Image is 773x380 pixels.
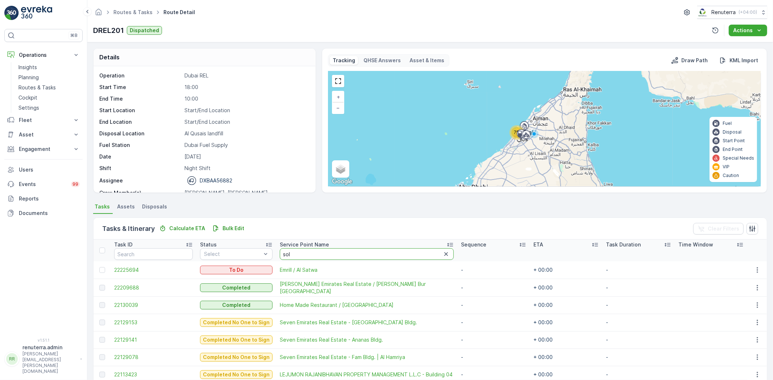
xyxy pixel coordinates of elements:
p: Renuterra [711,9,736,16]
span: Seven Emirates Real Estate - Ananas Bldg. [280,336,454,343]
span: Tasks [95,203,110,210]
p: Actions [733,27,753,34]
p: Task ID [114,241,133,248]
a: Zoom Out [333,102,344,113]
td: + 00:00 [530,261,602,279]
button: KML Import [716,56,761,65]
a: Insights [16,62,83,72]
p: Documents [19,210,80,217]
a: 22129153 [114,319,193,326]
span: Assets [117,203,135,210]
a: Events99 [4,177,83,191]
div: 0 [328,71,761,186]
a: Beena Emirates Real Estate / Al Raffa Bur Dubai [280,280,454,295]
p: [PERSON_NAME], [PERSON_NAME] [184,189,308,197]
button: Completed No One to Sign [200,370,273,379]
td: - [602,331,675,349]
a: Homepage [95,11,103,17]
p: Date [99,153,182,160]
button: Completed No One to Sign [200,353,273,362]
button: Asset [4,127,83,142]
p: Select [204,250,261,258]
a: Planning [16,72,83,83]
p: Disposal Location [99,130,182,137]
div: Toggle Row Selected [99,372,105,377]
p: Draw Path [681,57,708,64]
p: Time Window [678,241,713,248]
p: Disposal [723,129,741,135]
p: Asset [19,131,68,138]
img: Google [330,177,354,186]
div: Toggle Row Selected [99,267,105,273]
input: Search [114,248,193,260]
a: Routes & Tasks [16,83,83,93]
td: - [602,279,675,296]
button: RRrenuterra.admin[PERSON_NAME][EMAIL_ADDRESS][PERSON_NAME][DOMAIN_NAME] [4,344,83,374]
p: Planning [18,74,39,81]
p: Al Qusais landfill [184,130,308,137]
p: Completed No One to Sign [203,354,270,361]
p: Service Point Name [280,241,329,248]
button: Draw Path [668,56,711,65]
p: Dubai Fuel Supply [184,142,308,149]
p: Task Duration [606,241,641,248]
button: Calculate ETA [156,224,208,233]
div: Toggle Row Selected [99,285,105,291]
a: 22209688 [114,284,193,291]
p: Insights [18,64,37,71]
a: Routes & Tasks [113,9,153,15]
p: DREL201 [93,25,124,36]
p: Users [19,166,80,173]
p: End Location [99,118,182,126]
button: Operations [4,48,83,62]
p: Bulk Edit [223,225,244,232]
p: Dispatched [130,27,159,34]
button: Completed No One to Sign [200,318,273,327]
p: Cockpit [18,94,37,101]
td: - [602,296,675,314]
a: 22130039 [114,301,193,309]
p: Completed No One to Sign [203,371,270,378]
p: 99 [72,181,78,187]
p: Assignee [99,177,123,184]
a: Emrill / Al Satwa [280,266,454,274]
span: 75 [514,130,519,135]
div: Toggle Row Selected [99,354,105,360]
a: Documents [4,206,83,220]
a: 22113423 [114,371,193,378]
p: renuterra.admin [22,344,77,351]
button: To Do [200,266,273,274]
p: Operations [19,51,68,59]
a: Home Made Restaurant / Karama [280,301,454,309]
button: Engagement [4,142,83,156]
a: Seven Emirates Real Estate - Fam Bldg. | Al Hamriya [280,354,454,361]
p: Completed No One to Sign [203,336,270,343]
a: Cockpit [16,93,83,103]
button: Completed [200,283,273,292]
p: KML Import [730,57,758,64]
a: LEJUMON RAJANIBHAVAN PROPERTY MANAGEMENT L.L.C - Building 04 [280,371,454,378]
span: Route Detail [162,9,196,16]
span: Disposals [142,203,167,210]
td: - [457,349,530,366]
td: + 00:00 [530,349,602,366]
td: - [602,349,675,366]
a: Zoom In [333,92,344,102]
span: Seven Emirates Real Estate - [GEOGRAPHIC_DATA] Bldg. [280,319,454,326]
p: VIP [723,164,730,170]
a: Seven Emirates Real Estate - Al Rafa Bldg. [280,319,454,326]
span: − [336,105,340,111]
p: ( +04:00 ) [739,9,757,15]
span: v 1.51.1 [4,338,83,342]
p: Asset & Items [410,57,445,64]
a: 22129141 [114,336,193,343]
a: Reports [4,191,83,206]
img: Screenshot_2024-07-26_at_13.33.01.png [697,8,708,16]
a: Settings [16,103,83,113]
